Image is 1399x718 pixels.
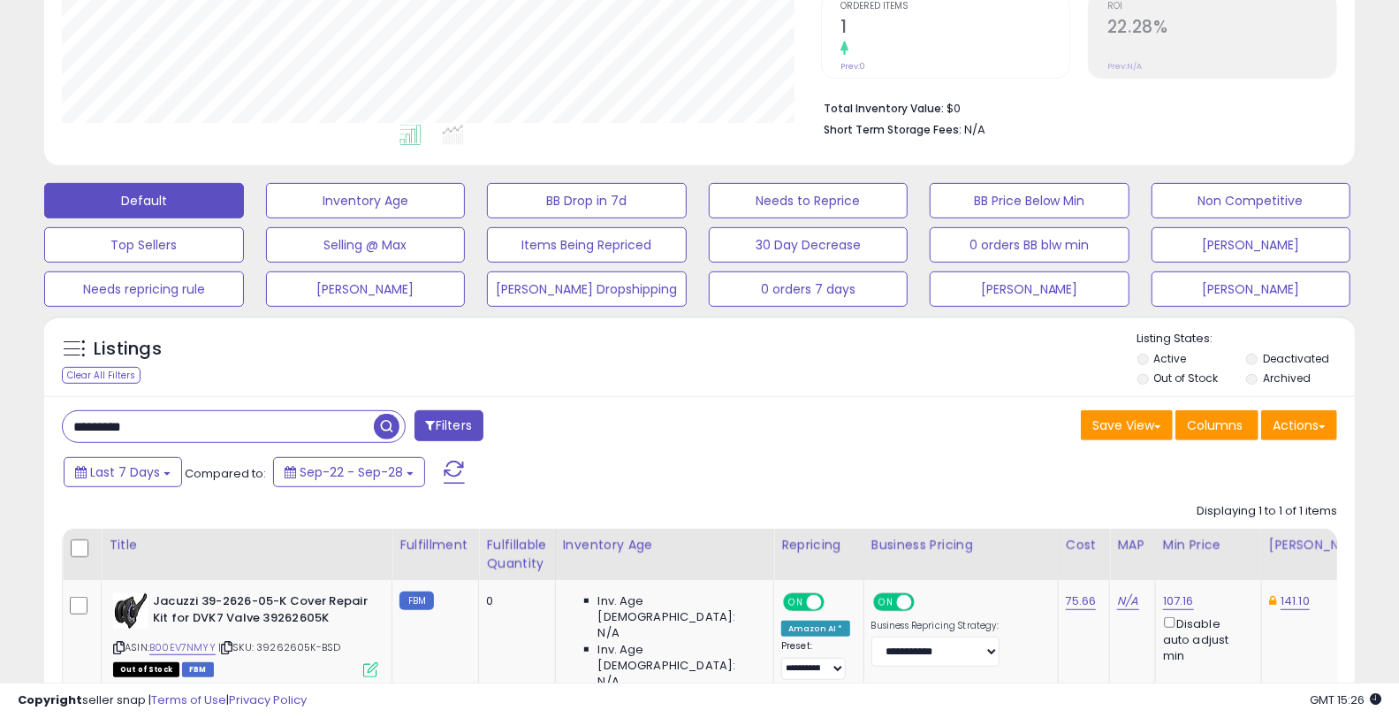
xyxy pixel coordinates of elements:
span: Inv. Age [DEMOGRAPHIC_DATA]: [598,642,760,674]
label: Business Repricing Strategy: [871,620,1000,632]
button: 0 orders BB blw min [930,227,1129,263]
h2: 1 [840,17,1069,41]
div: ASIN: [113,593,378,676]
span: N/A [598,674,620,690]
span: Columns [1187,416,1243,434]
div: Title [109,536,384,554]
li: $0 [824,96,1324,118]
div: 0 [486,593,541,609]
button: 0 orders 7 days [709,271,909,307]
button: [PERSON_NAME] Dropshipping [487,271,687,307]
a: N/A [1117,592,1138,610]
b: Short Term Storage Fees: [824,122,962,137]
div: Business Pricing [871,536,1051,554]
div: MAP [1117,536,1147,554]
div: Repricing [781,536,856,554]
b: Jacuzzi 39-2626-05-K Cover Repair Kit for DVK7 Valve 39262605K [153,593,368,630]
div: Inventory Age [563,536,766,554]
span: N/A [964,121,985,138]
button: Top Sellers [44,227,244,263]
a: 141.10 [1281,592,1310,610]
span: Ordered Items [840,2,1069,11]
p: Listing States: [1137,331,1355,348]
b: Total Inventory Value: [824,101,944,116]
button: [PERSON_NAME] [1152,227,1351,263]
a: 75.66 [1066,592,1097,610]
button: Sep-22 - Sep-28 [273,457,425,487]
span: OFF [822,595,850,610]
small: Prev: N/A [1107,61,1142,72]
span: All listings that are currently out of stock and unavailable for purchase on Amazon [113,662,179,677]
div: Disable auto adjust min [1163,614,1248,664]
div: Fulfillable Quantity [486,536,547,573]
span: ROI [1107,2,1336,11]
button: Save View [1081,410,1173,440]
label: Active [1154,351,1187,366]
button: Selling @ Max [266,227,466,263]
a: Terms of Use [151,691,226,708]
span: Inv. Age [DEMOGRAPHIC_DATA]: [598,593,760,625]
button: Default [44,183,244,218]
button: Filters [414,410,483,441]
button: [PERSON_NAME] [266,271,466,307]
div: Min Price [1163,536,1254,554]
button: [PERSON_NAME] [930,271,1129,307]
label: Quantity Discount Strategy: [871,682,1000,694]
span: Sep-22 - Sep-28 [300,463,403,481]
img: 41yO0q1I02L._SL40_.jpg [113,593,148,629]
button: Needs repricing rule [44,271,244,307]
button: BB Price Below Min [930,183,1129,218]
a: B00EV7NMYY [149,640,216,655]
div: Cost [1066,536,1103,554]
span: ON [875,595,897,610]
label: Deactivated [1263,351,1329,366]
div: Preset: [781,640,850,680]
button: Columns [1175,410,1258,440]
span: FBM [182,662,214,677]
span: | SKU: 39262605K-BSD [218,640,340,654]
small: Prev: 0 [840,61,865,72]
label: Archived [1263,370,1311,386]
small: FBM [399,592,434,610]
h5: Listings [94,337,162,362]
button: Items Being Repriced [487,227,687,263]
button: Needs to Reprice [709,183,909,218]
button: [PERSON_NAME] [1152,271,1351,307]
div: seller snap | | [18,692,307,709]
span: Compared to: [185,465,266,482]
div: Fulfillment [399,536,471,554]
span: OFF [911,595,939,610]
label: Out of Stock [1154,370,1219,386]
a: Privacy Policy [229,691,307,708]
div: [PERSON_NAME] [1269,536,1374,554]
button: Last 7 Days [64,457,182,487]
span: Last 7 Days [90,463,160,481]
div: Amazon AI * [781,621,850,637]
button: BB Drop in 7d [487,183,687,218]
h2: 22.28% [1107,17,1336,41]
span: ON [785,595,807,610]
button: Inventory Age [266,183,466,218]
button: 30 Day Decrease [709,227,909,263]
span: 2025-10-6 15:26 GMT [1310,691,1381,708]
span: N/A [598,625,620,641]
div: Clear All Filters [62,367,141,384]
strong: Copyright [18,691,82,708]
div: Displaying 1 to 1 of 1 items [1197,503,1337,520]
a: 107.16 [1163,592,1194,610]
button: Actions [1261,410,1337,440]
button: Non Competitive [1152,183,1351,218]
